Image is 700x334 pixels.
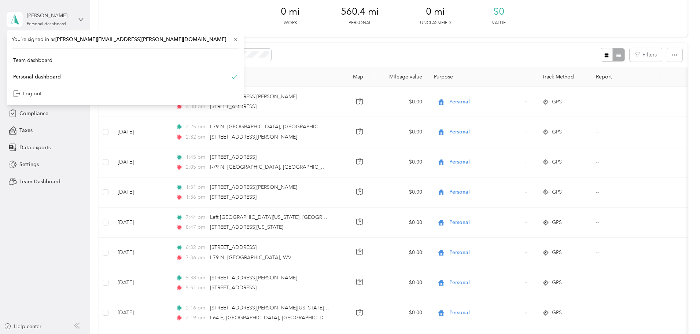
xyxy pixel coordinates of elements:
[186,163,207,171] span: 2:05 pm
[210,134,297,140] span: [STREET_ADDRESS][PERSON_NAME]
[590,238,660,268] td: --
[210,275,297,281] span: [STREET_ADDRESS][PERSON_NAME]
[19,126,33,134] span: Taxes
[590,147,660,177] td: --
[27,22,66,26] div: Personal dashboard
[112,147,170,177] td: [DATE]
[552,188,562,196] span: GPS
[493,6,504,18] span: $0
[590,208,660,238] td: --
[449,309,522,317] span: Personal
[341,6,379,18] span: 560.4 mi
[170,67,347,87] th: Locations
[13,56,52,64] div: Team dashboard
[112,117,170,147] td: [DATE]
[449,128,522,136] span: Personal
[449,249,522,257] span: Personal
[449,98,522,106] span: Personal
[659,293,700,334] iframe: Everlance-gr Chat Button Frame
[186,123,207,131] span: 2:25 pm
[55,36,226,43] span: [PERSON_NAME][EMAIL_ADDRESS][PERSON_NAME][DOMAIN_NAME]
[186,243,207,252] span: 6:32 pm
[210,224,283,230] span: [STREET_ADDRESS][US_STATE]
[210,315,390,321] span: I-64 E, [GEOGRAPHIC_DATA], [GEOGRAPHIC_DATA], [GEOGRAPHIC_DATA]
[374,67,428,87] th: Mileage value
[210,194,257,200] span: [STREET_ADDRESS]
[210,154,257,160] span: [STREET_ADDRESS]
[210,305,365,311] span: [STREET_ADDRESS][PERSON_NAME][US_STATE][PERSON_NAME]
[186,304,207,312] span: 2:16 pm
[590,298,660,328] td: --
[210,244,257,250] span: [STREET_ADDRESS]
[186,193,207,201] span: 1:36 pm
[374,238,428,268] td: $0.00
[590,87,660,117] td: --
[590,268,660,298] td: --
[374,147,428,177] td: $0.00
[19,161,39,168] span: Settings
[112,298,170,328] td: [DATE]
[112,208,170,238] td: [DATE]
[210,254,291,261] span: I-79 N, [GEOGRAPHIC_DATA], WV
[210,93,297,100] span: [STREET_ADDRESS][PERSON_NAME]
[210,164,336,170] span: I-79 N, [GEOGRAPHIC_DATA], [GEOGRAPHIC_DATA]
[27,12,73,19] div: [PERSON_NAME]
[552,309,562,317] span: GPS
[281,6,300,18] span: 0 mi
[186,133,207,141] span: 2:32 pm
[4,323,41,330] button: Help center
[13,73,61,81] div: Personal dashboard
[186,213,207,221] span: 7:44 pm
[210,214,355,220] span: Left [GEOGRAPHIC_DATA][US_STATE], [GEOGRAPHIC_DATA]
[186,254,207,262] span: 7:36 pm
[449,279,522,287] span: Personal
[186,103,207,111] span: 4:38 pm
[374,298,428,328] td: $0.00
[13,90,41,98] div: Log out
[210,285,257,291] span: [STREET_ADDRESS]
[112,177,170,208] td: [DATE]
[374,117,428,147] td: $0.00
[426,6,445,18] span: 0 mi
[492,20,506,26] p: Value
[449,219,522,227] span: Personal
[19,144,51,151] span: Data exports
[630,48,662,62] button: Filters
[552,279,562,287] span: GPS
[186,284,207,292] span: 5:51 pm
[428,67,536,87] th: Purpose
[186,153,207,161] span: 1:45 pm
[12,36,239,43] span: You’re signed in as
[19,110,48,117] span: Compliance
[552,158,562,166] span: GPS
[284,20,297,26] p: Work
[210,184,297,190] span: [STREET_ADDRESS][PERSON_NAME]
[420,20,451,26] p: Unclassified
[186,274,207,282] span: 5:38 pm
[449,188,522,196] span: Personal
[552,219,562,227] span: GPS
[349,20,371,26] p: Personal
[374,208,428,238] td: $0.00
[112,238,170,268] td: [DATE]
[552,128,562,136] span: GPS
[552,249,562,257] span: GPS
[552,98,562,106] span: GPS
[210,103,257,110] span: [STREET_ADDRESS]
[186,314,207,322] span: 2:19 pm
[590,177,660,208] td: --
[112,268,170,298] td: [DATE]
[19,178,60,186] span: Team Dashboard
[374,268,428,298] td: $0.00
[449,158,522,166] span: Personal
[536,67,590,87] th: Track Method
[186,223,207,231] span: 8:47 pm
[347,67,374,87] th: Map
[374,87,428,117] td: $0.00
[374,177,428,208] td: $0.00
[590,67,660,87] th: Report
[590,117,660,147] td: --
[210,124,336,130] span: I-79 N, [GEOGRAPHIC_DATA], [GEOGRAPHIC_DATA]
[186,183,207,191] span: 1:31 pm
